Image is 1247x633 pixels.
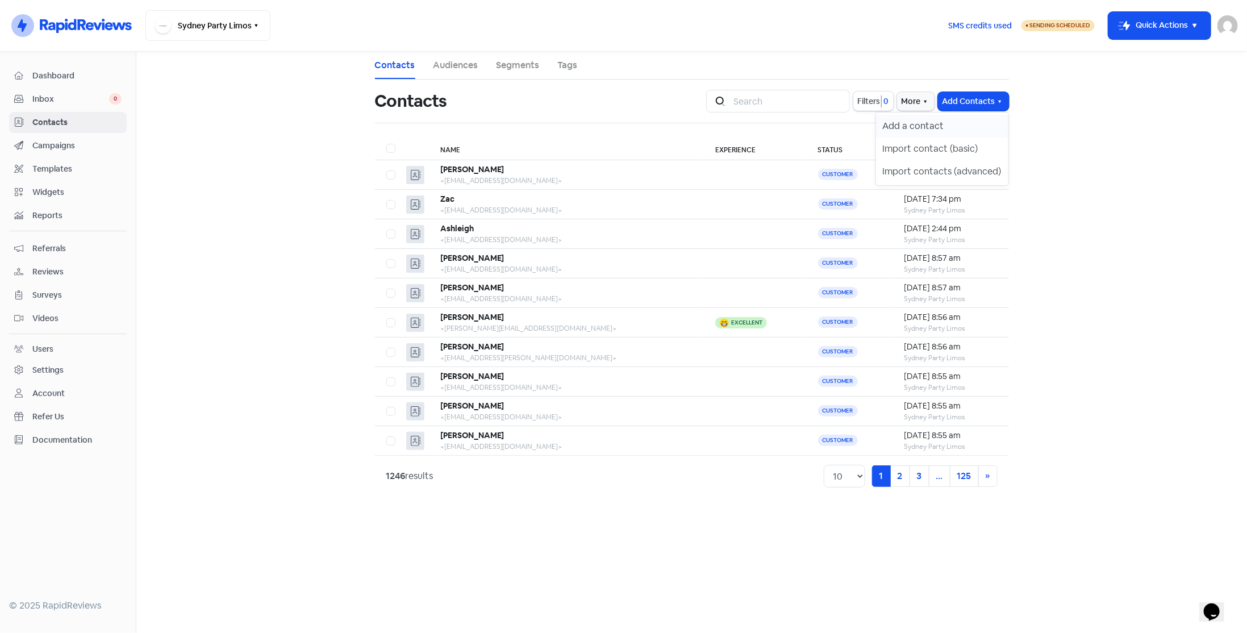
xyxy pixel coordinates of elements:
[904,294,997,304] div: Sydney Party Limos
[897,92,935,111] button: More
[32,266,122,278] span: Reviews
[440,253,504,263] b: [PERSON_NAME]
[818,435,858,446] span: Customer
[876,115,1008,138] button: Add a contact
[32,163,122,175] span: Templates
[1217,15,1238,36] img: User
[440,205,693,215] div: <[EMAIL_ADDRESS][DOMAIN_NAME]>
[32,93,109,105] span: Inbox
[440,442,693,452] div: <[EMAIL_ADDRESS][DOMAIN_NAME]>
[948,20,1012,32] span: SMS credits used
[440,382,693,393] div: <[EMAIL_ADDRESS][DOMAIN_NAME]>
[9,238,127,259] a: Referrals
[727,90,850,113] input: Search
[876,138,1008,160] button: Import contact (basic)
[904,412,997,422] div: Sydney Party Limos
[1108,12,1211,39] button: Quick Actions
[904,252,997,264] div: [DATE] 8:57 am
[904,311,997,323] div: [DATE] 8:56 am
[1029,22,1090,29] span: Sending Scheduled
[440,430,504,440] b: [PERSON_NAME]
[807,137,893,160] th: Status
[440,371,504,381] b: [PERSON_NAME]
[818,376,858,387] span: Customer
[904,223,997,235] div: [DATE] 2:44 pm
[32,343,53,355] div: Users
[32,388,65,399] div: Account
[9,285,127,306] a: Surveys
[904,353,997,363] div: Sydney Party Limos
[440,412,693,422] div: <[EMAIL_ADDRESS][DOMAIN_NAME]>
[904,205,997,215] div: Sydney Party Limos
[853,91,894,111] button: Filters0
[904,442,997,452] div: Sydney Party Limos
[32,70,122,82] span: Dashboard
[938,92,1009,111] button: Add Contacts
[440,323,693,334] div: <[PERSON_NAME][EMAIL_ADDRESS][DOMAIN_NAME]>
[818,228,858,239] span: Customer
[9,65,127,86] a: Dashboard
[9,205,127,226] a: Reports
[32,434,122,446] span: Documentation
[433,59,478,72] a: Audiences
[904,341,997,353] div: [DATE] 8:56 am
[950,465,979,487] a: 125
[440,353,693,363] div: <[EMAIL_ADDRESS][PERSON_NAME][DOMAIN_NAME]>
[32,411,122,423] span: Refer Us
[32,186,122,198] span: Widgets
[375,59,415,72] a: Contacts
[9,261,127,282] a: Reviews
[904,235,997,245] div: Sydney Party Limos
[32,313,122,324] span: Videos
[9,383,127,404] a: Account
[9,112,127,133] a: Contacts
[858,95,881,107] span: Filters
[558,59,578,72] a: Tags
[375,83,447,119] h1: Contacts
[440,401,504,411] b: [PERSON_NAME]
[440,282,504,293] b: [PERSON_NAME]
[818,198,858,210] span: Customer
[986,470,990,482] span: »
[32,210,122,222] span: Reports
[978,465,998,487] a: Next
[386,469,433,483] div: results
[904,370,997,382] div: [DATE] 8:55 am
[9,89,127,110] a: Inbox 0
[9,135,127,156] a: Campaigns
[818,257,858,269] span: Customer
[876,160,1008,183] button: Import contacts (advanced)
[704,137,807,160] th: Experience
[818,346,858,357] span: Customer
[904,382,997,393] div: Sydney Party Limos
[882,95,889,107] span: 0
[9,360,127,381] a: Settings
[145,10,270,41] button: Sydney Party Limos
[904,430,997,442] div: [DATE] 8:55 am
[939,19,1021,31] a: SMS credits used
[440,194,454,204] b: Zac
[818,405,858,417] span: Customer
[440,264,693,274] div: <[EMAIL_ADDRESS][DOMAIN_NAME]>
[9,159,127,180] a: Templates
[731,320,762,326] div: Excellent
[818,169,858,180] span: Customer
[9,406,127,427] a: Refer Us
[109,93,122,105] span: 0
[9,599,127,613] div: © 2025 RapidReviews
[904,323,997,334] div: Sydney Party Limos
[386,470,406,482] strong: 1246
[818,316,858,328] span: Customer
[904,400,997,412] div: [DATE] 8:55 am
[32,243,122,255] span: Referrals
[9,339,127,360] a: Users
[9,308,127,329] a: Videos
[32,289,122,301] span: Surveys
[904,193,997,205] div: [DATE] 7:34 pm
[429,137,704,160] th: Name
[904,282,997,294] div: [DATE] 8:57 am
[440,235,693,245] div: <[EMAIL_ADDRESS][DOMAIN_NAME]>
[440,312,504,322] b: [PERSON_NAME]
[9,182,127,203] a: Widgets
[32,140,122,152] span: Campaigns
